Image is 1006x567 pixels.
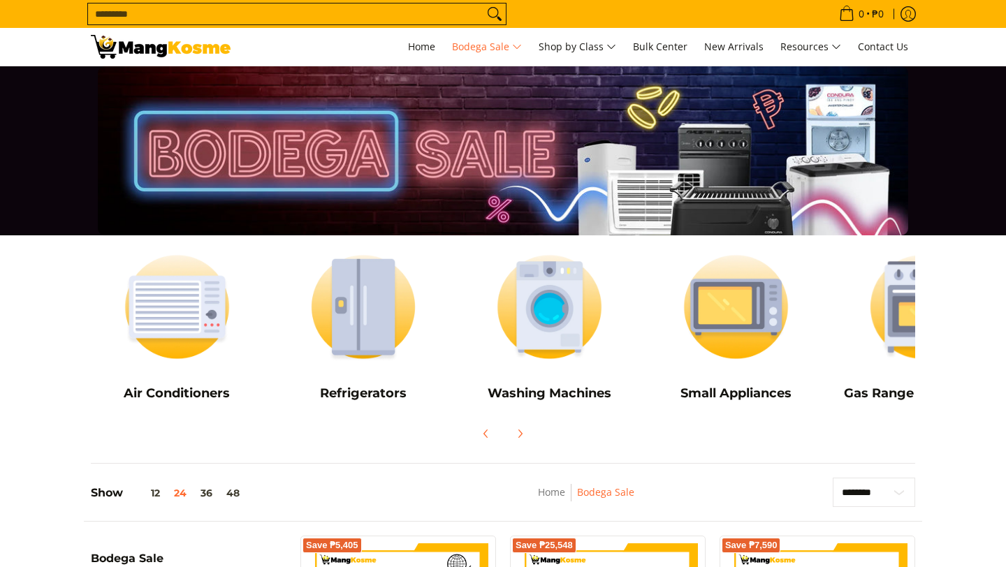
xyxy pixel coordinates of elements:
[650,242,822,411] a: Small Appliances Small Appliances
[650,385,822,402] h5: Small Appliances
[91,553,163,564] span: Bodega Sale
[856,9,866,19] span: 0
[835,6,888,22] span: •
[858,40,908,53] span: Contact Us
[445,28,529,66] a: Bodega Sale
[219,487,247,499] button: 48
[463,385,636,402] h5: Washing Machines
[277,242,450,411] a: Refrigerators Refrigerators
[277,242,450,371] img: Refrigerators
[463,242,636,371] img: Washing Machines
[650,242,822,371] img: Small Appliances
[194,487,219,499] button: 36
[539,38,616,56] span: Shop by Class
[633,40,687,53] span: Bulk Center
[277,385,450,402] h5: Refrigerators
[245,28,915,66] nav: Main Menu
[471,418,502,449] button: Previous
[167,487,194,499] button: 24
[577,485,634,499] a: Bodega Sale
[704,40,764,53] span: New Arrivals
[851,28,915,66] a: Contact Us
[452,38,522,56] span: Bodega Sale
[123,487,167,499] button: 12
[91,35,231,59] img: Bodega Sale l Mang Kosme: Cost-Efficient &amp; Quality Home Appliances
[870,9,886,19] span: ₱0
[504,418,535,449] button: Next
[516,541,573,550] span: Save ₱25,548
[463,242,636,411] a: Washing Machines Washing Machines
[91,242,263,371] img: Air Conditioners
[401,28,442,66] a: Home
[626,28,694,66] a: Bulk Center
[445,484,728,515] nav: Breadcrumbs
[780,38,841,56] span: Resources
[483,3,506,24] button: Search
[408,40,435,53] span: Home
[91,486,247,500] h5: Show
[725,541,778,550] span: Save ₱7,590
[532,28,623,66] a: Shop by Class
[773,28,848,66] a: Resources
[697,28,771,66] a: New Arrivals
[538,485,565,499] a: Home
[91,242,263,411] a: Air Conditioners Air Conditioners
[91,385,263,402] h5: Air Conditioners
[306,541,358,550] span: Save ₱5,405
